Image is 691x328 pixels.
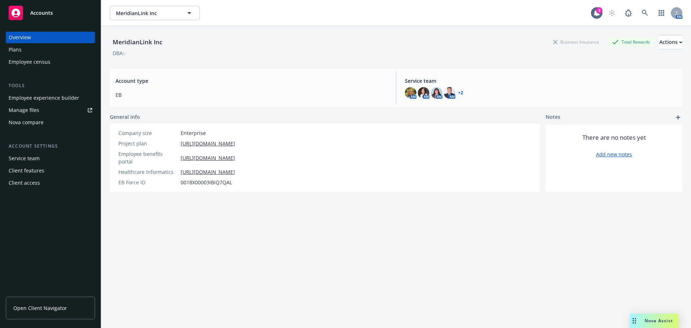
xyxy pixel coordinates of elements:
img: photo [444,87,455,99]
a: Manage files [6,104,95,116]
a: Nova compare [6,117,95,128]
a: Report a Bug [621,6,636,20]
img: photo [418,87,429,99]
div: Service team [9,153,40,164]
div: 3 [596,7,602,14]
span: Open Client Navigator [13,304,67,312]
div: MeridianLink Inc [110,37,165,47]
a: Employee census [6,56,95,68]
div: Client access [9,177,40,189]
div: Healthcare Informatics [118,168,178,176]
div: Company size [118,129,178,137]
div: Employee benefits portal [118,150,178,165]
a: [URL][DOMAIN_NAME] [181,154,235,162]
span: EB [116,91,387,99]
div: Drag to move [630,314,639,328]
span: General info [110,113,140,121]
img: photo [431,87,442,99]
button: Actions [659,35,682,49]
span: Enterprise [181,129,206,137]
div: Overview [9,32,31,43]
button: MeridianLink Inc [110,6,200,20]
a: [URL][DOMAIN_NAME] [181,168,235,176]
span: Nova Assist [645,318,673,324]
div: Employee experience builder [9,92,79,104]
a: Employee experience builder [6,92,95,104]
div: Plans [9,44,22,55]
button: Nova Assist [630,314,679,328]
span: There are no notes yet [582,133,646,142]
span: Accounts [30,10,53,16]
span: 0018X00003IBiQ7QAL [181,179,232,186]
a: Client features [6,165,95,176]
div: Nova compare [9,117,44,128]
a: Overview [6,32,95,43]
span: Notes [546,113,560,122]
div: Client features [9,165,44,176]
a: Accounts [6,3,95,23]
a: Plans [6,44,95,55]
a: Start snowing [605,6,619,20]
div: Tools [6,82,95,89]
span: MeridianLink Inc [116,9,178,17]
div: Total Rewards [609,37,654,46]
a: Client access [6,177,95,189]
div: Business Insurance [550,37,603,46]
img: photo [405,87,416,99]
div: Account settings [6,143,95,150]
a: Service team [6,153,95,164]
a: add [674,113,682,122]
a: Switch app [654,6,669,20]
a: [URL][DOMAIN_NAME] [181,140,235,147]
a: Search [638,6,652,20]
span: Service team [405,77,677,85]
div: DBA: - [113,49,126,57]
div: Manage files [9,104,39,116]
div: EB Force ID [118,179,178,186]
div: Project plan [118,140,178,147]
a: +2 [458,91,463,95]
div: Employee census [9,56,50,68]
a: Add new notes [596,150,632,158]
span: Account type [116,77,387,85]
